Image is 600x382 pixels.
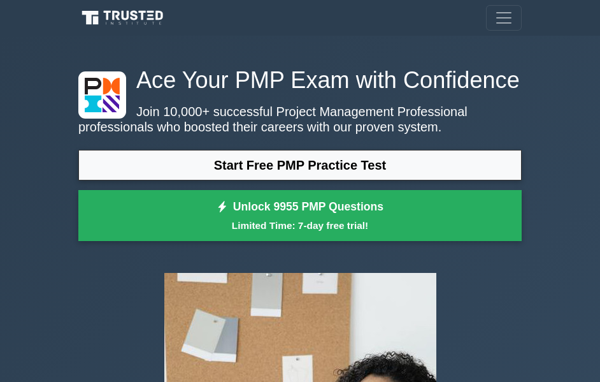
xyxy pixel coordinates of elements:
[78,104,522,135] p: Join 10,000+ successful Project Management Professional professionals who boosted their careers w...
[78,150,522,180] a: Start Free PMP Practice Test
[94,218,506,233] small: Limited Time: 7-day free trial!
[78,190,522,241] a: Unlock 9955 PMP QuestionsLimited Time: 7-day free trial!
[78,66,522,94] h1: Ace Your PMP Exam with Confidence
[486,5,522,31] button: Toggle navigation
